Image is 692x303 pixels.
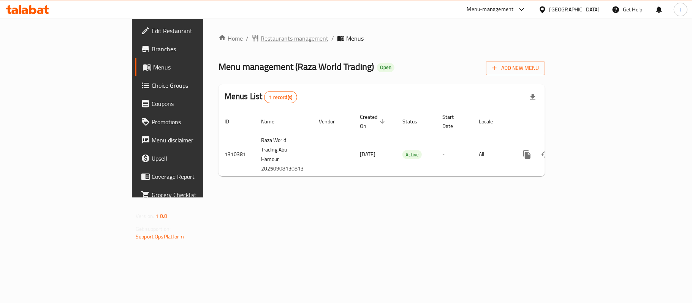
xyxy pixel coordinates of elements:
[261,34,328,43] span: Restaurants management
[252,34,328,43] a: Restaurants management
[679,5,681,14] span: t
[152,136,241,145] span: Menu disclaimer
[255,133,313,176] td: Raza World Trading,Abu Hamour 20250908130813
[135,58,247,76] a: Menus
[377,64,394,71] span: Open
[346,34,364,43] span: Menus
[479,117,503,126] span: Locale
[135,22,247,40] a: Edit Restaurant
[135,113,247,131] a: Promotions
[152,99,241,108] span: Coupons
[153,63,241,72] span: Menus
[152,44,241,54] span: Branches
[524,88,542,106] div: Export file
[442,112,464,131] span: Start Date
[264,91,297,103] div: Total records count
[219,58,374,75] span: Menu management ( Raza World Trading )
[135,40,247,58] a: Branches
[518,145,536,164] button: more
[486,61,545,75] button: Add New Menu
[264,94,297,101] span: 1 record(s)
[135,186,247,204] a: Grocery Checklist
[536,145,554,164] button: Change Status
[512,110,597,133] th: Actions
[135,95,247,113] a: Coupons
[225,91,297,103] h2: Menus List
[135,167,247,186] a: Coverage Report
[152,190,241,199] span: Grocery Checklist
[152,26,241,35] span: Edit Restaurant
[319,117,345,126] span: Vendor
[155,211,167,221] span: 1.0.0
[402,117,427,126] span: Status
[135,131,247,149] a: Menu disclaimer
[436,133,473,176] td: -
[360,149,375,159] span: [DATE]
[331,34,334,43] li: /
[152,117,241,126] span: Promotions
[219,34,545,43] nav: breadcrumb
[152,172,241,181] span: Coverage Report
[492,63,539,73] span: Add New Menu
[261,117,284,126] span: Name
[467,5,514,14] div: Menu-management
[135,149,247,167] a: Upsell
[136,224,171,234] span: Get support on:
[152,81,241,90] span: Choice Groups
[402,150,422,159] div: Active
[549,5,600,14] div: [GEOGRAPHIC_DATA]
[473,133,512,176] td: All
[219,110,597,176] table: enhanced table
[136,211,154,221] span: Version:
[377,63,394,72] div: Open
[152,154,241,163] span: Upsell
[136,232,184,241] a: Support.OpsPlatform
[360,112,387,131] span: Created On
[402,150,422,159] span: Active
[135,76,247,95] a: Choice Groups
[225,117,239,126] span: ID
